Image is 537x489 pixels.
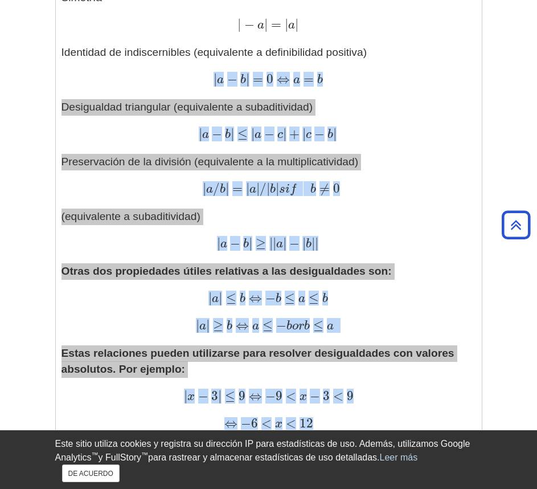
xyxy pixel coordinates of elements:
font: | [276,181,279,196]
font: r [298,320,304,332]
font: Estas relaciones pueden utilizarse para resolver desigualdades con valores absolutos. Por ejemplo: [62,347,454,376]
font: − [314,126,325,141]
font: b [243,238,249,250]
a: Leer más [380,453,418,462]
font: | [283,126,286,141]
font: | [237,17,241,32]
font: x [275,418,282,430]
button: Cerca [62,464,120,482]
font: | [273,235,276,251]
font: | [203,181,206,196]
font: | [208,290,212,305]
font: | [199,126,202,141]
font: ⇔ [224,415,237,431]
font: a [220,238,227,250]
font: − [289,235,300,251]
font: (equivalente a subaditividad) [62,210,200,222]
font: − [244,17,255,32]
font: | [315,235,318,251]
font: a [199,320,206,332]
font: = [232,181,243,196]
font: Preservación de la división (equivalente a la multiplicatividad) [62,156,359,168]
font: c [306,128,311,141]
font: 6 [251,415,258,431]
a: Volver arriba [498,217,534,233]
font: ≤ [285,290,295,305]
font: ⇔ [249,388,262,404]
font: < [286,415,296,431]
font: | [196,317,199,333]
font: c [277,128,283,141]
font: = [253,71,263,87]
font: Identidad de indiscernibles (equivalente a definibilidad positiva) [62,46,367,58]
font: a [249,183,256,195]
font: | [267,181,270,196]
font: b [304,320,310,332]
font: ≤ [237,126,248,141]
font: | [246,71,249,87]
font: b [286,320,292,332]
font: ™ [141,451,148,459]
font: | [246,181,249,196]
font: b [306,238,311,250]
font: a [206,183,213,195]
font: f [290,183,296,195]
font: ≤ [225,388,235,404]
font: x [187,390,195,403]
font: | [231,126,234,141]
font: b [322,292,328,305]
font: 12 [300,415,313,431]
font: b [220,183,226,195]
font: y FullStory [99,453,142,462]
font: | [256,181,260,196]
font: | [295,17,298,32]
font: ≠ [319,181,330,196]
font: | [214,71,217,87]
font: Otras dos propiedades útiles relativas a las desigualdades son: [62,265,392,277]
font: ≤ [263,317,273,333]
font: | [283,235,286,251]
font: Desigualdad triangular (equivalente a subaditividad) [62,101,313,113]
font: | [302,235,306,251]
font: − [276,317,286,333]
font: 0 [333,181,340,196]
font: | [264,17,268,32]
font: 9 [276,388,282,404]
font: ⇔ [277,71,290,87]
font: | [333,126,337,141]
font: − [230,235,240,251]
font: b [240,74,246,86]
font: a [293,74,300,86]
font: | [251,126,255,141]
font: − [227,71,237,87]
font: si [279,183,290,195]
font: Este sitio utiliza cookies y registra su dirección IP para estadísticas de uso. Además, utilizamo... [55,439,470,462]
font: b [227,320,232,332]
font: ≤ [313,317,323,333]
font: 0 [267,71,273,87]
font: − [264,126,274,141]
font: | [206,317,210,333]
font: a [212,292,219,305]
font: a [217,74,224,86]
font: ≤ [309,290,319,305]
font: = [304,71,314,87]
font: a [276,238,283,250]
font: 9 [347,388,354,404]
font: = [271,17,281,32]
font: ≥ [256,235,266,251]
font: b [317,74,323,86]
font: ≥ [213,317,223,333]
font: b [225,128,231,141]
font: a [252,320,259,332]
font: | [311,235,315,251]
font: − [310,388,320,404]
font: | [219,290,222,305]
font: ⇔ [249,290,262,305]
font: 3 [211,388,218,404]
font: o [292,320,298,332]
font: − [241,415,251,431]
font: a [327,320,334,332]
font: | [285,17,288,32]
